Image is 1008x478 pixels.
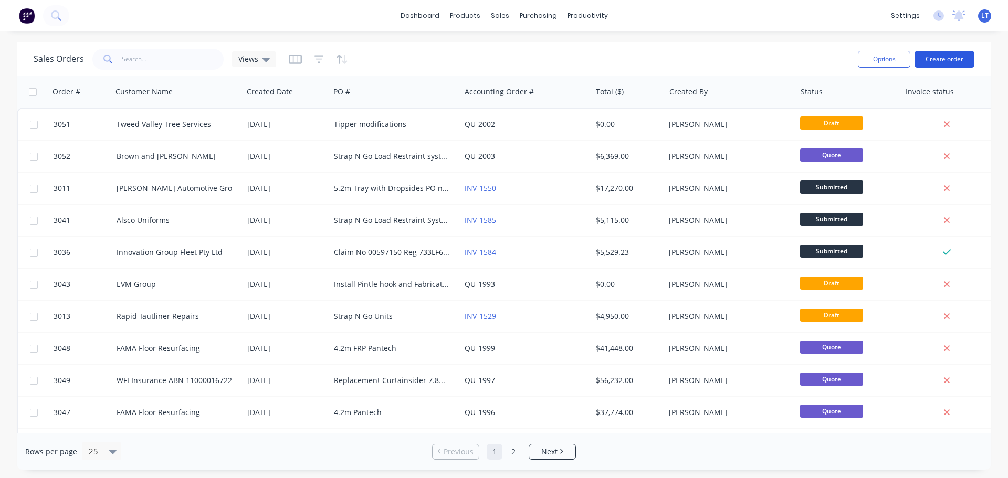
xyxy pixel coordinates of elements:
a: 3041 [54,205,117,236]
a: 3051 [54,109,117,140]
div: [PERSON_NAME] [669,119,785,130]
div: [PERSON_NAME] [669,247,785,258]
div: $4,950.00 [596,311,657,322]
div: [DATE] [247,375,325,386]
div: 5.2m Tray with Dropsides PO no 405V133735 VIN [VEHICLE_IDENTIFICATION_NUMBER] JC00575 Deal 13896 [334,183,450,194]
div: Invoice status [906,87,954,97]
span: Next [541,447,558,457]
div: [DATE] [247,215,325,226]
a: WFI Insurance ABN 11000016722 [117,375,232,385]
button: Options [858,51,910,68]
a: Brown and [PERSON_NAME] [117,151,216,161]
a: INV-1529 [465,311,496,321]
a: 3011 [54,173,117,204]
div: $5,529.23 [596,247,657,258]
span: Quote [800,148,863,162]
span: 3043 [54,279,70,290]
span: Draft [800,116,863,130]
span: 3051 [54,119,70,130]
div: [PERSON_NAME] [669,311,785,322]
div: Claim No 00597150 Reg 733LF6 Pol no 322240798 GFT Booking no 597150002 Authority 597150002/EST/630RA [334,247,450,258]
span: Previous [444,447,474,457]
a: Page 2 [506,444,521,460]
div: $5,115.00 [596,215,657,226]
div: $0.00 [596,119,657,130]
span: Submitted [800,180,863,194]
div: [DATE] [247,311,325,322]
div: $56,232.00 [596,375,657,386]
div: Total ($) [596,87,624,97]
span: Quote [800,341,863,354]
div: $17,270.00 [596,183,657,194]
a: Rapid Tautliner Repairs [117,311,199,321]
a: [PERSON_NAME] Automotive Group Pty Ltd [117,183,267,193]
div: [PERSON_NAME] [669,407,785,418]
a: INV-1585 [465,215,496,225]
div: 4.2m Pantech [334,407,450,418]
a: Page 1 is your current page [487,444,502,460]
a: QU-2003 [465,151,495,161]
input: Search... [122,49,224,70]
div: [DATE] [247,247,325,258]
a: Alsco Uniforms [117,215,170,225]
h1: Sales Orders [34,54,84,64]
a: Tweed Valley Tree Services [117,119,211,129]
img: Factory [19,8,35,24]
span: LT [981,11,989,20]
div: [DATE] [247,119,325,130]
div: Created Date [247,87,293,97]
div: Order # [52,87,80,97]
span: 3047 [54,407,70,418]
a: QU-1993 [465,279,495,289]
a: Next page [529,447,575,457]
div: products [445,8,486,24]
span: Draft [800,277,863,290]
div: [DATE] [247,151,325,162]
span: 3036 [54,247,70,258]
a: INV-1550 [465,183,496,193]
a: 3049 [54,365,117,396]
div: Replacement Curtainsider 7.8m WFI Insurance [334,375,450,386]
div: Strap N Go Load Restraint System for 24 plt Drop Deck Trailer with full Mezz Decks [334,215,450,226]
div: sales [486,8,514,24]
div: [PERSON_NAME] [669,343,785,354]
a: QU-2002 [465,119,495,129]
span: Views [238,54,258,65]
a: FAMA Floor Resurfacing [117,343,200,353]
div: Strap N Go Load Restraint systems for a B Double [334,151,450,162]
div: [PERSON_NAME] [669,215,785,226]
a: Innovation Group Fleet Pty Ltd [117,247,223,257]
div: Accounting Order # [465,87,534,97]
div: Customer Name [115,87,173,97]
div: Tipper modifications [334,119,450,130]
a: dashboard [395,8,445,24]
span: Submitted [800,245,863,258]
a: 3036 [54,237,117,268]
div: [DATE] [247,343,325,354]
div: [DATE] [247,407,325,418]
a: QU-1999 [465,343,495,353]
div: [PERSON_NAME] [669,375,785,386]
a: 3048 [54,333,117,364]
div: settings [886,8,925,24]
div: $41,448.00 [596,343,657,354]
a: 3047 [54,397,117,428]
span: Draft [800,309,863,322]
div: $0.00 [596,279,657,290]
a: EVM Group [117,279,156,289]
span: Rows per page [25,447,77,457]
span: 3049 [54,375,70,386]
div: Status [801,87,823,97]
div: 4.2m FRP Pantech [334,343,450,354]
span: 3048 [54,343,70,354]
a: 3052 [54,141,117,172]
span: 3011 [54,183,70,194]
div: Created By [669,87,708,97]
div: $37,774.00 [596,407,657,418]
span: Quote [800,405,863,418]
div: PO # [333,87,350,97]
div: [PERSON_NAME] [669,183,785,194]
span: 3052 [54,151,70,162]
span: 3041 [54,215,70,226]
div: productivity [562,8,613,24]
